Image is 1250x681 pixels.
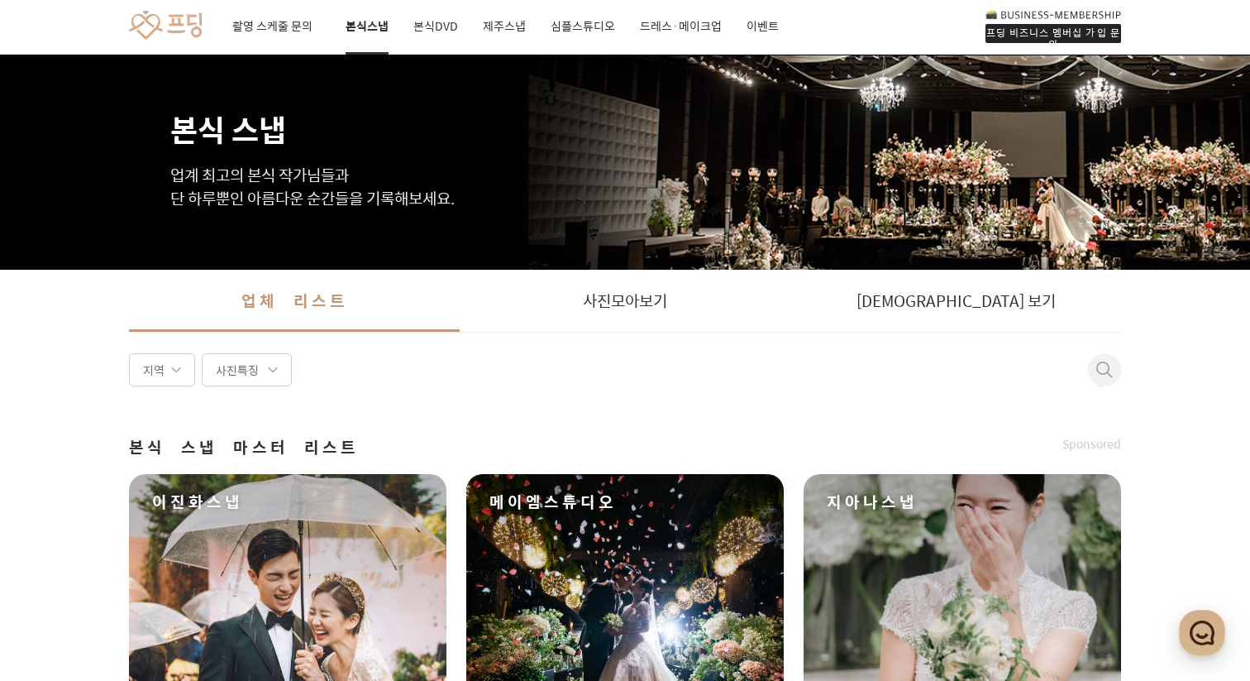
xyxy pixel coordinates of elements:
[129,353,195,386] div: 지역
[202,353,292,386] div: 사진특징
[790,270,1121,332] a: [DEMOGRAPHIC_DATA] 보기
[170,55,1080,144] h1: 본식 스냅
[985,24,1121,43] div: 프딩 비즈니스 멤버십 가입 문의
[460,270,790,332] a: 사진모아보기
[129,436,359,459] span: 본식 스냅 마스터 리스트
[827,491,918,514] span: 지아나스냅
[129,270,460,332] a: 업체 리스트
[1088,362,1108,395] button: 취소
[489,491,617,514] span: 메이엠스튜디오
[213,525,317,566] a: 설정
[5,525,109,566] a: 홈
[52,549,62,563] span: 홈
[255,549,275,563] span: 설정
[985,8,1121,43] a: 프딩 비즈니스 멤버십 가입 문의
[1062,436,1121,453] span: Sponsored
[109,525,213,566] a: 대화
[151,550,171,564] span: 대화
[152,491,243,514] span: 이진화스냅
[170,164,1080,210] p: 업계 최고의 본식 작가님들과 단 하루뿐인 아름다운 순간들을 기록해보세요.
